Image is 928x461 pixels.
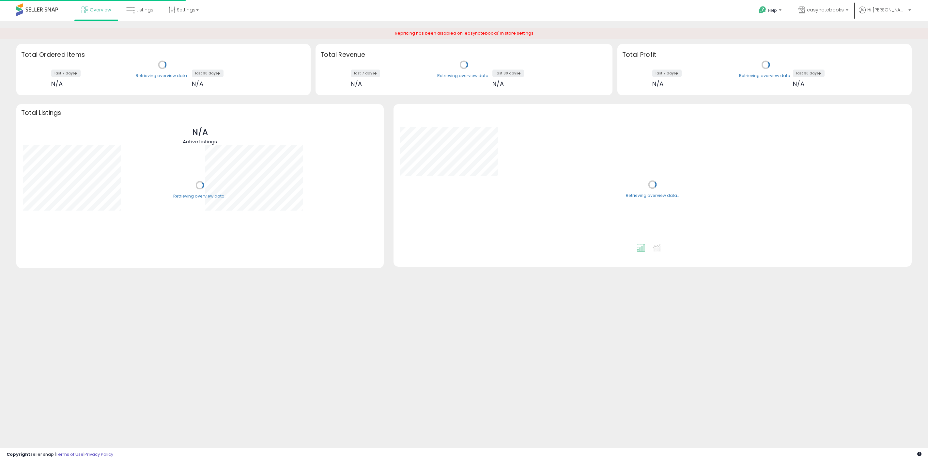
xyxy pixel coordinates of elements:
[807,7,844,13] span: easynotebooks
[136,73,189,79] div: Retrieving overview data..
[859,7,911,21] a: Hi [PERSON_NAME]
[626,193,679,199] div: Retrieving overview data..
[758,6,766,14] i: Get Help
[437,73,490,79] div: Retrieving overview data..
[173,193,226,199] div: Retrieving overview data..
[90,7,111,13] span: Overview
[753,1,788,21] a: Help
[768,8,777,13] span: Help
[395,30,534,36] span: Repricing has been disabled on 'easynotebooks' in store settings
[136,7,153,13] span: Listings
[867,7,906,13] span: Hi [PERSON_NAME]
[739,73,792,79] div: Retrieving overview data..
